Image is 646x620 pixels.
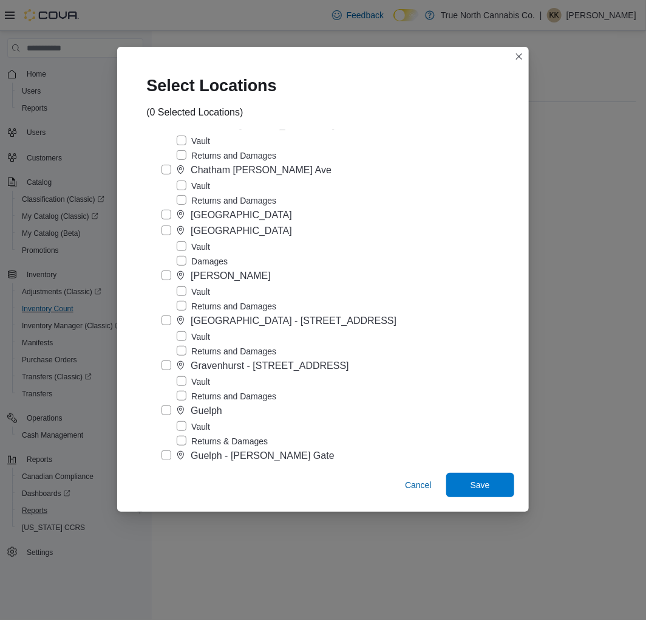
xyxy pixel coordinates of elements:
[146,105,243,120] div: (0 Selected Locations)
[446,473,514,497] button: Save
[405,479,432,491] span: Cancel
[132,61,301,105] div: Select Locations
[177,374,210,389] label: Vault
[191,208,292,222] div: [GEOGRAPHIC_DATA]
[191,269,271,283] div: [PERSON_NAME]
[177,434,268,449] label: Returns & Damages
[400,473,437,497] button: Cancel
[512,49,526,64] button: Closes this modal window
[177,329,210,344] label: Vault
[177,134,210,148] label: Vault
[191,224,292,238] div: [GEOGRAPHIC_DATA]
[191,359,349,373] div: Gravenhurst - [STREET_ADDRESS]
[471,479,490,491] span: Save
[177,419,210,434] label: Vault
[177,148,276,163] label: Returns and Damages
[177,239,210,254] label: Vault
[191,163,331,177] div: Chatham [PERSON_NAME] Ave
[191,404,222,418] div: Guelph
[177,299,276,314] label: Returns and Damages
[177,193,276,208] label: Returns and Damages
[177,389,276,404] label: Returns and Damages
[191,314,396,328] div: [GEOGRAPHIC_DATA] - [STREET_ADDRESS]
[191,449,335,463] div: Guelph - [PERSON_NAME] Gate
[177,254,228,269] label: Damages
[177,344,276,359] label: Returns and Damages
[177,179,210,193] label: Vault
[177,284,210,299] label: Vault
